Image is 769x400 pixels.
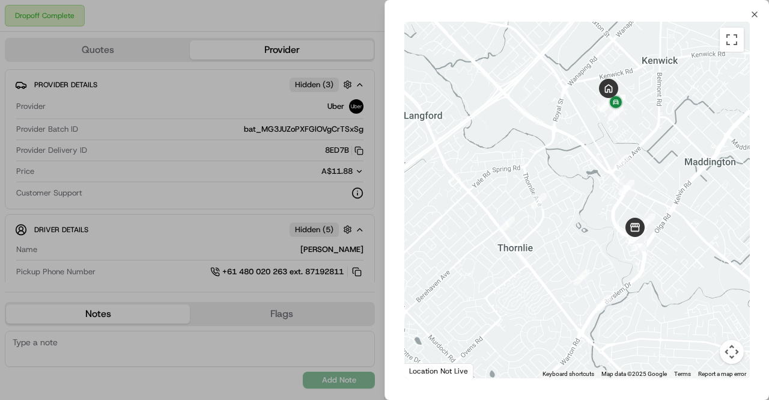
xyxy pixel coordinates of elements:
[601,371,667,377] span: Map data ©2025 Google
[640,214,655,229] div: 9
[628,228,644,244] div: 7
[404,363,473,378] div: Location Not Live
[499,217,515,232] div: 1
[632,225,648,241] div: 8
[596,295,612,310] div: 4
[631,236,647,251] div: 5
[720,340,744,364] button: Map camera controls
[608,105,624,121] div: 16
[407,363,447,378] img: Google
[698,371,746,377] a: Report a map error
[600,97,615,112] div: 13
[574,269,589,285] div: 3
[614,155,630,170] div: 11
[674,371,691,377] a: Terms (opens in new tab)
[720,28,744,52] button: Toggle fullscreen view
[407,363,447,378] a: Open this area in Google Maps (opens a new window)
[543,370,594,378] button: Keyboard shortcuts
[619,180,634,195] div: 10
[597,95,613,111] div: 12
[531,193,547,209] div: 2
